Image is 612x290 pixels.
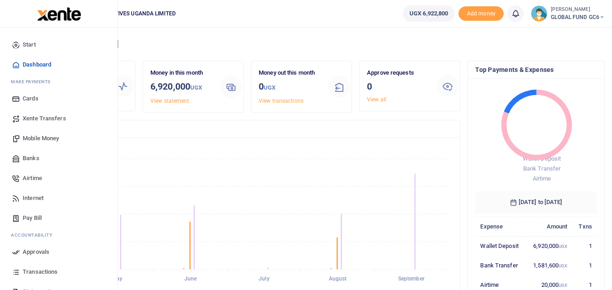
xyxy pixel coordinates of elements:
a: View transactions [259,98,304,104]
h4: Hello [PERSON_NAME] [34,39,605,49]
small: UGX [190,84,202,91]
small: UGX [559,244,567,249]
small: UGX [264,84,275,91]
tspan: August [329,276,347,282]
span: Add money [458,6,504,21]
td: Bank Transfer [475,256,526,275]
th: Txns [573,217,597,236]
h3: 0 [367,80,429,93]
a: View all [367,96,386,103]
th: Amount [526,217,572,236]
a: Pay Bill [7,208,110,228]
h3: 6,920,000 [150,80,213,95]
small: UGX [559,263,567,268]
a: logo-small logo-large logo-large [36,10,81,17]
a: Airtime [7,168,110,188]
a: Add money [458,10,504,16]
a: Cards [7,89,110,109]
span: ake Payments [15,78,51,85]
span: Banks [23,154,39,163]
td: 1 [573,256,597,275]
a: Approvals [7,242,110,262]
span: Xente Transfers [23,114,66,123]
span: Wallet Deposit [523,155,561,162]
small: [PERSON_NAME] [551,6,605,14]
td: 1,581,600 [526,256,572,275]
li: Wallet ballance [399,5,458,22]
span: UGX 6,922,800 [410,9,448,18]
tspan: May [111,276,122,282]
small: UGX [559,283,567,288]
span: Start [23,40,36,49]
span: Airtime [23,174,42,183]
p: Approve requests [367,68,429,78]
span: countability [18,232,52,238]
span: Transactions [23,267,58,276]
tspan: June [184,276,197,282]
a: Transactions [7,262,110,282]
tspan: July [259,276,269,282]
span: Dashboard [23,60,51,69]
tspan: September [398,276,425,282]
a: Banks [7,148,110,168]
a: Dashboard [7,55,110,75]
li: M [7,75,110,89]
span: Bank Transfer [523,165,560,172]
span: Approvals [23,247,49,257]
a: Xente Transfers [7,109,110,128]
span: Airtime [533,175,551,182]
a: Start [7,35,110,55]
h6: [DATE] to [DATE] [475,191,597,213]
span: Internet [23,194,43,203]
a: Internet [7,188,110,208]
th: Expense [475,217,526,236]
td: 1 [573,236,597,256]
img: profile-user [531,5,547,22]
td: Wallet Deposit [475,236,526,256]
td: 6,920,000 [526,236,572,256]
h4: Transactions Overview [42,124,453,134]
a: View statement [150,98,189,104]
li: Ac [7,228,110,242]
h3: 0 [259,80,321,95]
a: UGX 6,922,800 [403,5,455,22]
img: logo-large [37,7,81,21]
a: Mobile Money [7,128,110,148]
span: Mobile Money [23,134,59,143]
p: Money in this month [150,68,213,78]
h4: Top Payments & Expenses [475,65,597,75]
li: Toup your wallet [458,6,504,21]
a: profile-user [PERSON_NAME] GLOBAL FUND GC6 [531,5,605,22]
span: Pay Bill [23,214,42,223]
span: Cards [23,94,39,103]
span: GLOBAL FUND GC6 [551,13,605,21]
p: Money out this month [259,68,321,78]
